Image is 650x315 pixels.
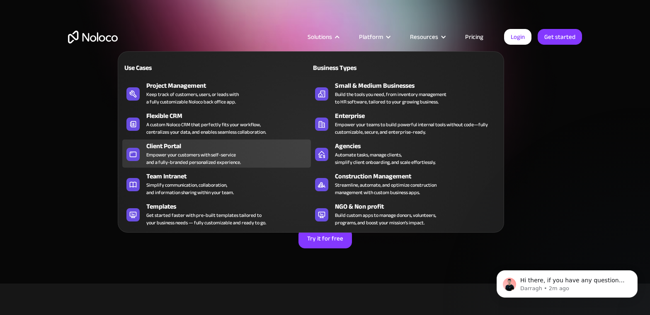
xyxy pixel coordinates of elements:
[122,200,311,228] a: TemplatesGet started faster with pre-built templates tailored toyour business needs — fully custo...
[122,170,311,198] a: Team IntranetSimplify communication, collaboration,and information sharing within your team.
[311,109,500,137] a: EnterpriseEmpower your teams to build powerful internal tools without code—fully customizable, se...
[146,141,315,151] div: Client Portal
[311,200,500,228] a: NGO & Non profitBuild custom apps to manage donors, volunteers,programs, and boost your mission’s...
[359,31,383,42] div: Platform
[335,81,503,91] div: Small & Medium Businesses
[146,181,234,196] div: Simplify communication, collaboration, and information sharing within your team.
[118,40,504,233] nav: Solutions
[146,91,239,106] div: Keep track of customers, users, or leads with a fully customizable Noloco back office app.
[146,111,315,121] div: Flexible CRM
[349,31,400,42] div: Platform
[146,212,266,226] div: Get started faster with pre-built templates tailored to your business needs — fully customizable ...
[122,139,311,168] a: Client PortalEmpower your customers with self-serviceand a fully-branded personalized experience.
[311,79,500,107] a: Small & Medium BusinessesBuild the tools you need, from inventory managementto HR software, tailo...
[410,31,438,42] div: Resources
[335,91,446,106] div: Build the tools you need, from inventory management to HR software, tailored to your growing busi...
[538,29,582,45] a: Get started
[455,31,494,42] a: Pricing
[504,29,531,45] a: Login
[122,58,311,77] a: Use Cases
[311,63,402,73] div: Business Types
[146,81,315,91] div: Project Management
[335,111,503,121] div: Enterprise
[146,202,315,212] div: Templates
[335,202,503,212] div: NGO & Non profit
[68,31,118,43] a: home
[307,233,343,244] div: Try it for free
[311,58,500,77] a: Business Types
[298,228,352,248] a: Try it for free
[122,79,311,107] a: Project ManagementKeep track of customers, users, or leads witha fully customizable Noloco back o...
[311,170,500,198] a: Construction ManagementStreamline, automate, and optimize constructionmanagement with custom busi...
[335,121,495,136] div: Empower your teams to build powerful internal tools without code—fully customizable, secure, and ...
[335,181,437,196] div: Streamline, automate, and optimize construction management with custom business apps.
[146,151,241,166] div: Empower your customers with self-service and a fully-branded personalized experience.
[335,141,503,151] div: Agencies
[122,109,311,137] a: Flexible CRMA custom Noloco CRM that perfectly fits your workflow,centralizes your data, and enab...
[335,151,436,166] div: Automate tasks, manage clients, simplify client onboarding, and scale effortlessly.
[484,253,650,311] iframe: Intercom notifications message
[297,31,349,42] div: Solutions
[146,171,315,181] div: Team Intranet
[311,139,500,168] a: AgenciesAutomate tasks, manage clients,simplify client onboarding, and scale effortlessly.
[146,121,266,136] div: A custom Noloco CRM that perfectly fits your workflow, centralizes your data, and enables seamles...
[308,31,332,42] div: Solutions
[400,31,455,42] div: Resources
[122,63,213,73] div: Use Cases
[68,125,582,175] h1: Easily Manage Your Data with Noloco Tables
[335,212,436,226] div: Build custom apps to manage donors, volunteers, programs, and boost your mission’s impact.
[335,171,503,181] div: Construction Management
